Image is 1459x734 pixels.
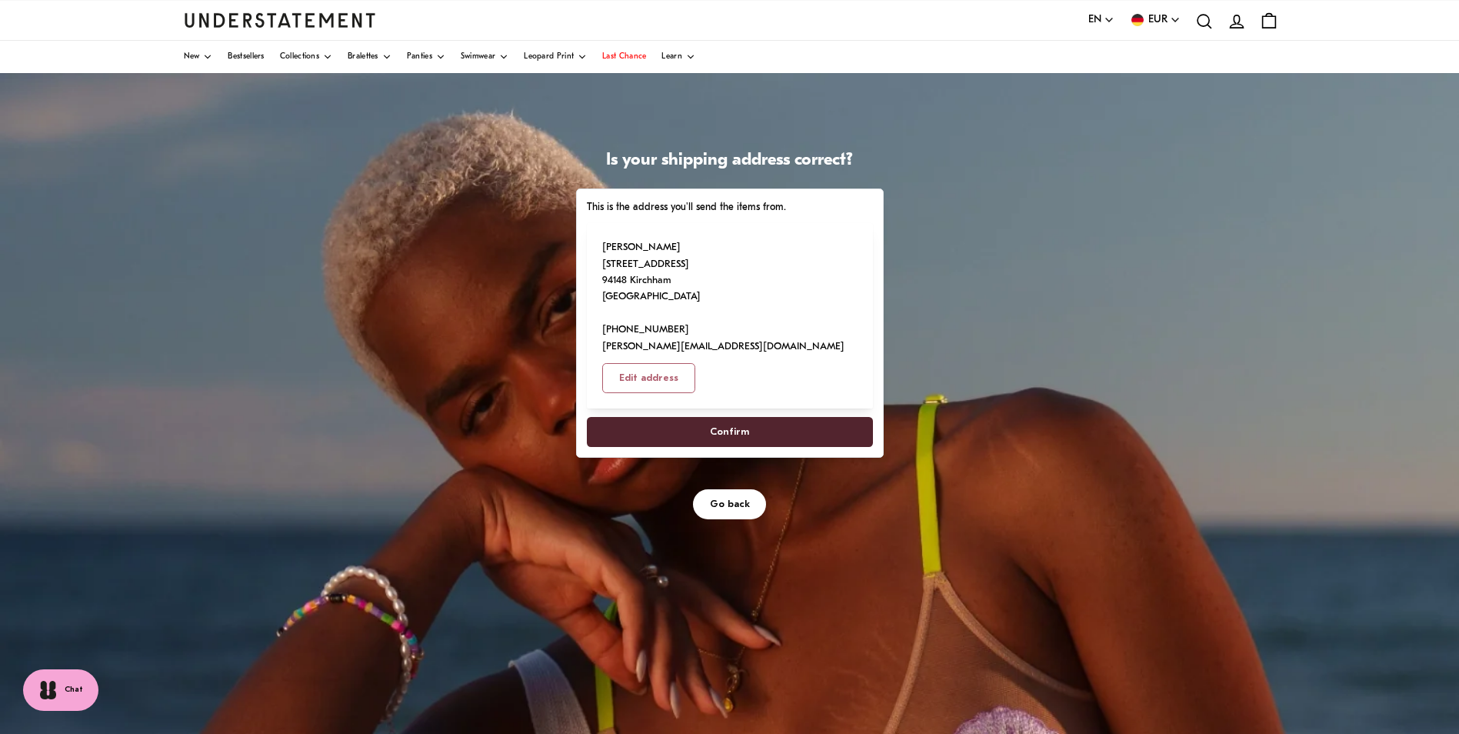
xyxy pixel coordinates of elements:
[1130,12,1181,28] button: EUR
[710,490,750,519] span: Go back
[602,53,646,61] span: Last Chance
[280,53,319,61] span: Collections
[228,41,264,73] a: Bestsellers
[228,53,264,61] span: Bestsellers
[587,417,873,447] button: Confirm
[619,364,678,392] span: Edit address
[693,489,767,519] button: Go back
[23,669,98,711] button: Chat
[184,13,376,27] a: Understatement Homepage
[661,53,682,61] span: Learn
[184,53,200,61] span: New
[407,41,445,73] a: Panties
[280,41,332,73] a: Collections
[587,199,873,215] p: This is the address you'll send the items from.
[602,239,844,355] p: [PERSON_NAME] [STREET_ADDRESS] 94148 Kirchham [GEOGRAPHIC_DATA] [PHONE_NUMBER] [PERSON_NAME][EMAI...
[710,418,749,446] span: Confirm
[661,41,695,73] a: Learn
[602,363,695,393] button: Edit address
[348,41,391,73] a: Bralettes
[461,41,508,73] a: Swimwear
[348,53,378,61] span: Bralettes
[576,150,884,172] h1: Is your shipping address correct?
[524,53,574,61] span: Leopard Print
[524,41,587,73] a: Leopard Print
[407,53,432,61] span: Panties
[602,41,646,73] a: Last Chance
[65,684,83,696] span: Chat
[1148,12,1168,28] span: EUR
[184,41,213,73] a: New
[1088,12,1114,28] button: EN
[461,53,495,61] span: Swimwear
[1088,12,1101,28] span: EN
